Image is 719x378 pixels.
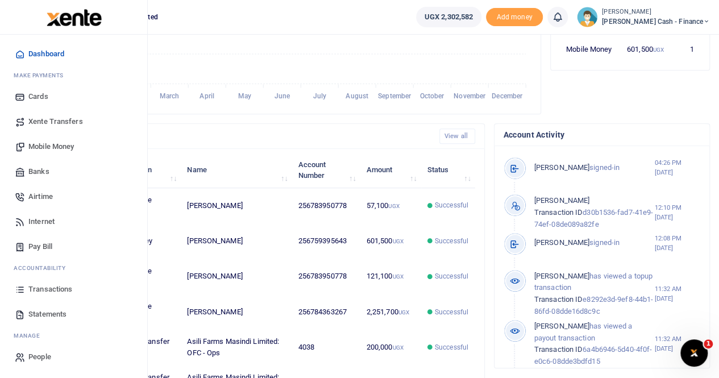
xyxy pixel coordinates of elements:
[388,203,399,209] small: UGX
[9,67,138,84] li: M
[360,294,421,330] td: 2,251,700
[421,152,475,188] th: Status: activate to sort column ascending
[181,152,292,188] th: Name: activate to sort column ascending
[654,158,700,177] small: 04:26 PM [DATE]
[9,277,138,302] a: Transactions
[378,92,412,100] tspan: September
[398,309,409,315] small: UGX
[534,237,655,249] p: signed-in
[534,238,589,247] span: [PERSON_NAME]
[9,302,138,327] a: Statements
[9,344,138,369] a: People
[435,236,468,246] span: Successful
[28,241,52,252] span: Pay Bill
[704,339,713,348] span: 1
[9,109,138,134] a: Xente Transfers
[534,208,583,217] span: Transaction ID
[292,294,360,330] td: 256784363267
[9,259,138,277] li: Ac
[292,188,360,223] td: 256783950778
[534,322,589,330] span: [PERSON_NAME]
[602,16,710,27] span: [PERSON_NAME] Cash - Finance
[486,8,543,27] span: Add money
[680,339,708,367] iframe: Intercom live chat
[486,12,543,20] a: Add money
[9,41,138,67] a: Dashboard
[654,234,700,253] small: 12:08 PM [DATE]
[19,71,64,80] span: ake Payments
[292,259,360,294] td: 256783950778
[181,294,292,330] td: [PERSON_NAME]
[439,128,475,144] a: View all
[9,209,138,234] a: Internet
[412,7,486,27] li: Wallet ballance
[392,238,403,244] small: UGX
[670,37,700,61] td: 1
[274,92,290,100] tspan: June
[181,223,292,259] td: [PERSON_NAME]
[19,331,40,340] span: anage
[654,334,700,354] small: 11:32 AM [DATE]
[534,345,583,354] span: Transaction ID
[416,7,481,27] a: UGX 2,302,582
[504,128,700,141] h4: Account Activity
[292,152,360,188] th: Account Number: activate to sort column ascending
[28,309,67,320] span: Statements
[392,344,403,351] small: UGX
[653,47,664,53] small: UGX
[181,259,292,294] td: [PERSON_NAME]
[28,191,53,202] span: Airtime
[292,223,360,259] td: 256759395643
[28,216,55,227] span: Internet
[534,272,589,280] span: [PERSON_NAME]
[577,7,597,27] img: profile-user
[181,188,292,223] td: [PERSON_NAME]
[534,196,589,205] span: [PERSON_NAME]
[28,91,48,102] span: Cards
[238,92,251,100] tspan: May
[454,92,486,100] tspan: November
[435,342,468,352] span: Successful
[28,116,83,127] span: Xente Transfers
[346,92,368,100] tspan: August
[22,264,65,272] span: countability
[292,330,360,365] td: 4038
[534,163,589,172] span: [PERSON_NAME]
[9,327,138,344] li: M
[360,188,421,223] td: 57,100
[53,130,430,143] h4: Recent Transactions
[560,37,620,61] td: Mobile Money
[9,84,138,109] a: Cards
[28,284,72,295] span: Transactions
[654,284,700,304] small: 11:32 AM [DATE]
[28,351,51,363] span: People
[360,152,421,188] th: Amount: activate to sort column ascending
[181,330,292,365] td: Asili Farms Masindi Limited: OFC - Ops
[360,259,421,294] td: 121,100
[9,184,138,209] a: Airtime
[9,159,138,184] a: Banks
[602,7,710,17] small: [PERSON_NAME]
[435,200,468,210] span: Successful
[47,9,102,26] img: logo-large
[534,162,655,174] p: signed-in
[486,8,543,27] li: Toup your wallet
[435,307,468,317] span: Successful
[577,7,710,27] a: profile-user [PERSON_NAME] [PERSON_NAME] Cash - Finance
[200,92,214,100] tspan: April
[45,13,102,21] a: logo-small logo-large logo-large
[360,223,421,259] td: 601,500
[313,92,326,100] tspan: July
[9,134,138,159] a: Mobile Money
[620,37,670,61] td: 601,500
[420,92,445,100] tspan: October
[28,141,74,152] span: Mobile Money
[534,295,583,304] span: Transaction ID
[534,271,655,318] p: has viewed a topup transaction e8292e3d-9ef8-44b1-86fd-08dde16d8c9c
[534,195,655,230] p: d30b1536-fad7-41e9-74ef-08de089a82fe
[654,203,700,222] small: 12:10 PM [DATE]
[435,271,468,281] span: Successful
[425,11,473,23] span: UGX 2,302,582
[28,48,64,60] span: Dashboard
[360,330,421,365] td: 200,000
